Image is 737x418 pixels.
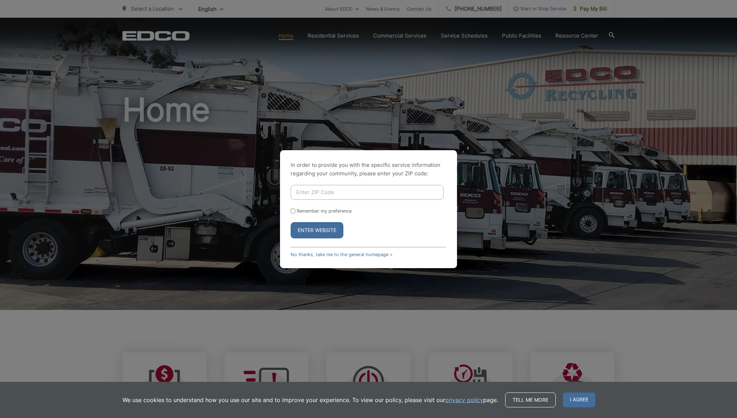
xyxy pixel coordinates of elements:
[505,392,556,407] a: Tell me more
[563,392,595,407] span: I agree
[291,161,446,178] p: In order to provide you with the specific service information regarding your community, please en...
[445,396,483,404] a: privacy policy
[291,252,393,257] a: No thanks, take me to the general homepage >
[122,396,498,404] p: We use cookies to understand how you use our site and to improve your experience. To view our pol...
[297,208,352,214] label: Remember my preference
[291,222,343,238] button: Enter Website
[291,185,444,200] input: Enter ZIP Code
